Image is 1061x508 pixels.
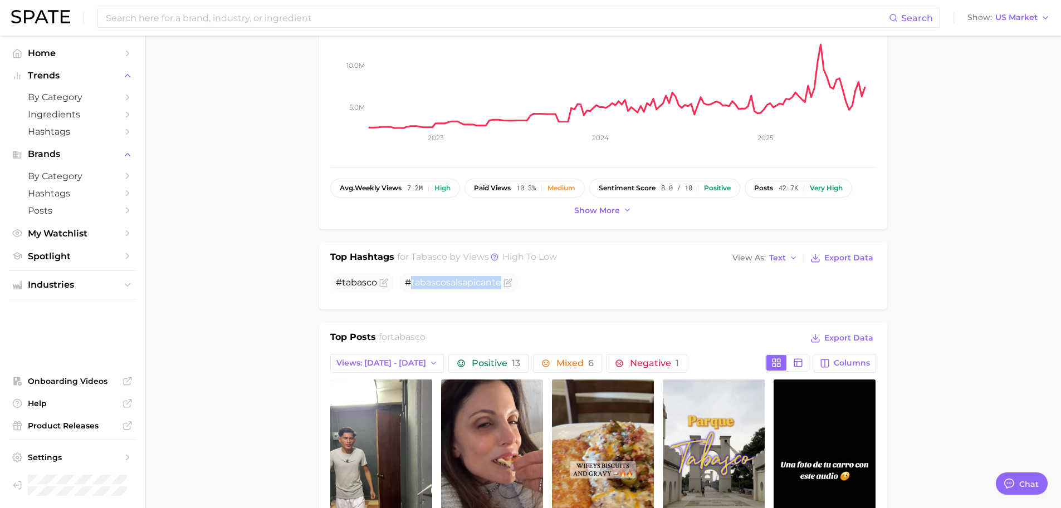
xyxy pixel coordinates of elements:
button: Views: [DATE] - [DATE] [330,354,444,373]
span: Help [28,398,117,408]
a: Product Releases [9,417,136,434]
span: View As [732,255,766,261]
span: tabasco [411,277,446,288]
a: Posts [9,202,136,219]
span: # salsapicante [405,277,501,288]
span: Show more [574,206,620,215]
button: Show more [571,203,635,218]
span: Product Releases [28,421,117,431]
a: Hashtags [9,185,136,202]
span: by Category [28,171,117,181]
button: Flag as miscategorized or irrelevant [503,278,512,287]
tspan: 5.0m [349,103,365,111]
a: by Category [9,167,136,185]
span: Posts [28,205,117,216]
a: Settings [9,449,136,466]
tspan: 10.0m [346,61,365,70]
div: High [434,184,451,192]
span: weekly views [340,184,402,192]
span: Negative [630,359,679,368]
button: sentiment score8.0 / 10Positive [589,179,740,198]
span: Search [901,13,933,23]
button: posts42.7kVery high [745,179,852,198]
span: Ingredients [28,109,117,120]
div: Positive [704,184,731,192]
span: Positive [472,359,520,368]
span: Industries [28,280,117,290]
button: Brands [9,146,136,162]
tspan: 2024 [591,134,608,142]
button: Columns [814,354,876,373]
input: Search here for a brand, industry, or ingredient [105,8,889,27]
abbr: average [340,184,355,192]
button: Industries [9,277,136,293]
span: 10.3% [516,184,536,192]
div: Very high [810,184,843,192]
span: 7.2m [407,184,423,192]
a: My Watchlist [9,225,136,242]
span: Mixed [556,359,594,368]
span: Trends [28,71,117,81]
button: View AsText [730,251,801,265]
span: Export Data [824,253,873,263]
span: Export Data [824,333,873,343]
span: 42.7k [779,184,798,192]
span: Spotlight [28,251,117,262]
span: tabasco [390,332,426,342]
tspan: 2023 [427,134,443,142]
button: avg.weekly views7.2mHigh [330,179,460,198]
span: Views: [DATE] - [DATE] [336,358,426,368]
tspan: 2025 [757,134,773,142]
span: Brands [28,149,117,159]
h2: for by Views [397,250,557,266]
h2: for [379,331,426,347]
a: Log out. Currently logged in as Brennan McVicar with e-mail brennan@spate.nyc. [9,471,136,499]
a: Hashtags [9,123,136,140]
span: Text [769,255,786,261]
span: Columns [834,358,870,368]
span: My Watchlist [28,228,117,239]
button: Export Data [808,250,876,266]
button: Trends [9,67,136,84]
button: ShowUS Market [965,11,1053,25]
span: Hashtags [28,126,117,137]
a: Home [9,45,136,62]
button: Flag as miscategorized or irrelevant [379,278,388,287]
span: 1 [676,358,679,368]
h1: Top Hashtags [330,250,394,266]
h1: Top Posts [330,331,376,347]
a: Ingredients [9,106,136,123]
span: Home [28,48,117,58]
span: # [336,277,377,288]
a: Help [9,395,136,412]
span: high to low [502,251,557,262]
span: Hashtags [28,188,117,199]
span: tabasco [342,277,377,288]
button: Export Data [808,331,876,346]
span: 8.0 / 10 [661,184,692,192]
span: paid views [474,184,511,192]
span: sentiment score [599,184,656,192]
a: by Category [9,88,136,106]
button: paid views10.3%Medium [465,179,585,198]
span: 6 [588,358,594,368]
span: tabasco [411,251,447,262]
span: by Category [28,92,117,102]
a: Spotlight [9,248,136,265]
span: Show [967,14,992,21]
span: posts [754,184,773,192]
img: SPATE [11,10,70,23]
span: Onboarding Videos [28,376,117,386]
span: Settings [28,452,117,462]
div: Medium [547,184,575,192]
a: Onboarding Videos [9,373,136,389]
span: US Market [995,14,1038,21]
span: 13 [512,358,520,368]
